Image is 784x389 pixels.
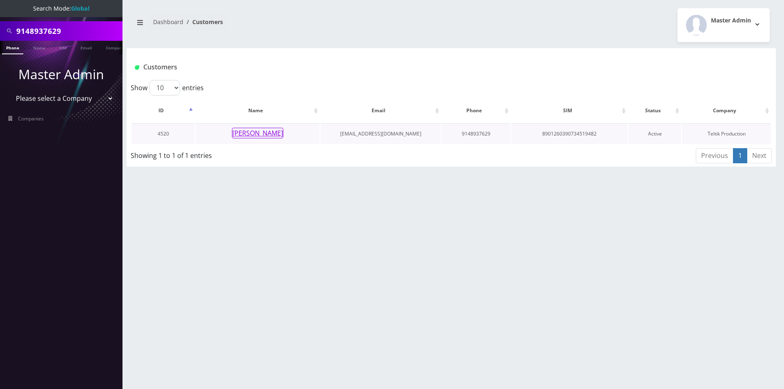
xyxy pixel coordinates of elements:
a: Dashboard [153,18,183,26]
a: Company [102,41,129,53]
th: Phone: activate to sort column ascending [442,99,510,122]
th: Name: activate to sort column ascending [196,99,319,122]
select: Showentries [149,80,180,96]
span: Companies [18,115,44,122]
a: Email [76,41,96,53]
td: 4520 [131,123,195,144]
label: Show entries [131,80,204,96]
a: SIM [55,41,71,53]
td: Teltik Production [682,123,771,144]
span: Search Mode: [33,4,89,12]
a: Next [747,148,772,163]
td: 9148937629 [442,123,510,144]
input: Search All Companies [16,23,120,39]
li: Customers [183,18,223,26]
a: Name [29,41,49,53]
nav: breadcrumb [133,13,445,37]
a: Previous [696,148,733,163]
h1: Customers [135,63,660,71]
a: 1 [733,148,747,163]
th: ID: activate to sort column descending [131,99,195,122]
button: Master Admin [677,8,770,42]
td: [EMAIL_ADDRESS][DOMAIN_NAME] [321,123,441,144]
th: Email: activate to sort column ascending [321,99,441,122]
button: [PERSON_NAME] [232,128,283,138]
td: 8901260390734519482 [511,123,628,144]
th: Company: activate to sort column ascending [682,99,771,122]
th: SIM: activate to sort column ascending [511,99,628,122]
th: Status: activate to sort column ascending [628,99,681,122]
div: Showing 1 to 1 of 1 entries [131,147,392,160]
a: Phone [2,41,23,54]
h2: Master Admin [711,17,751,24]
strong: Global [71,4,89,12]
td: Active [628,123,681,144]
